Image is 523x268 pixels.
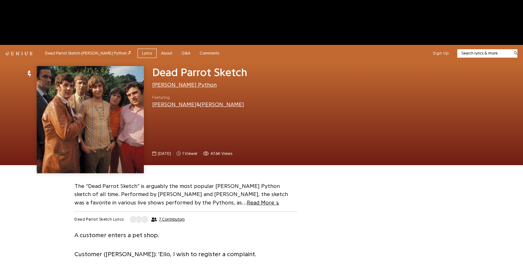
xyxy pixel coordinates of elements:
[74,217,124,222] h2: Dead Parrot Sketch Lyrics
[157,49,177,58] a: About
[152,94,244,101] span: Featuring
[152,82,217,88] a: [PERSON_NAME] Python
[158,151,171,157] span: [DATE]
[130,216,185,223] button: 7 Contributors
[210,151,232,157] span: 47.6K views
[74,183,288,206] a: The “Dead Parrot Sketch” is arguably the most popular [PERSON_NAME] Python sketch of all time. Pe...
[203,151,232,157] span: 47,625 views
[247,200,279,205] span: Read More
[433,50,449,56] button: Sign Up
[200,102,244,107] a: [PERSON_NAME]
[152,67,247,78] span: Dead Parrot Sketch
[457,50,510,56] input: Search lyrics & more
[195,49,224,58] a: Comments
[177,151,197,157] span: 1 viewer
[45,50,131,57] div: Dead Parrot Sketch - [PERSON_NAME] Python
[138,49,157,58] a: Lyrics
[159,217,185,222] span: 7 Contributors
[182,151,197,157] span: 1 viewer
[152,102,196,107] a: [PERSON_NAME]
[152,100,244,108] div: &
[177,49,195,58] a: Q&A
[37,66,144,173] img: Cover art for Dead Parrot Sketch by Monty Python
